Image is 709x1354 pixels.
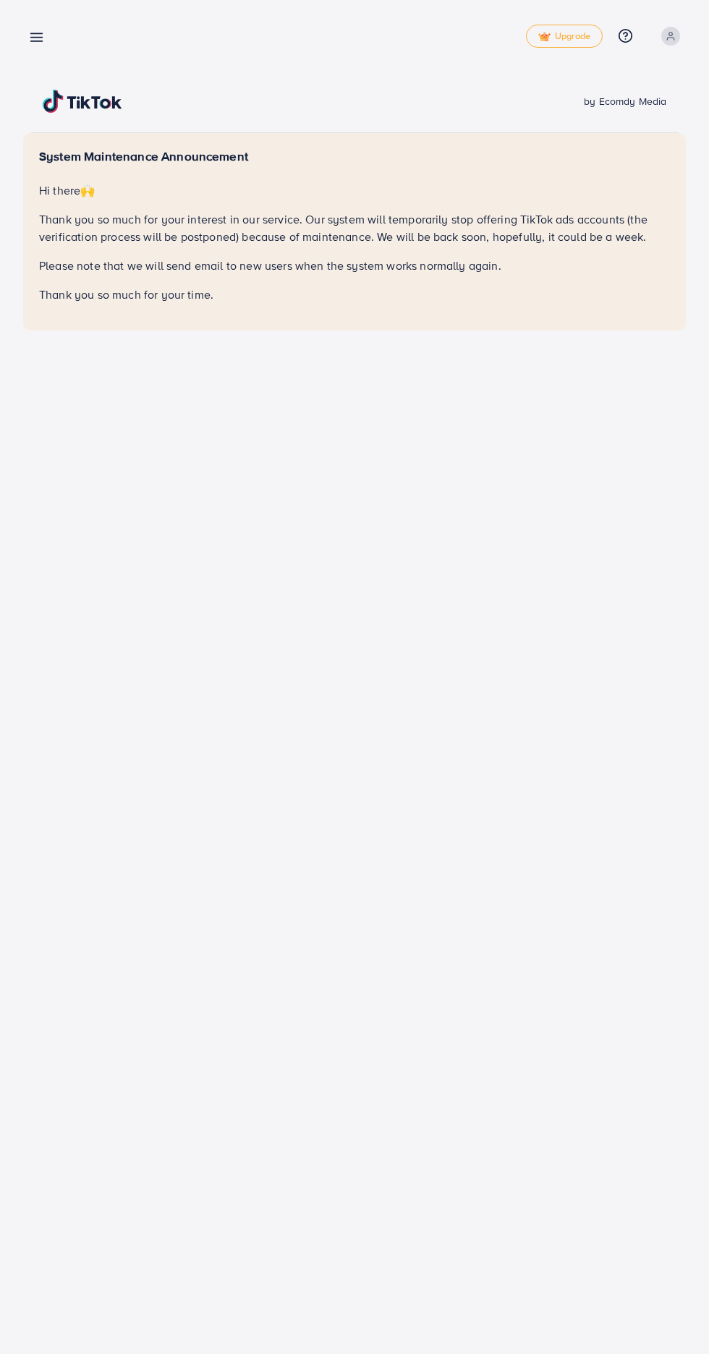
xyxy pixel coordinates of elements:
[39,257,670,274] p: Please note that we will send email to new users when the system works normally again.
[538,32,551,42] img: tick
[39,149,670,164] h5: System Maintenance Announcement
[584,94,666,108] span: by Ecomdy Media
[39,286,670,303] p: Thank you so much for your time.
[526,25,603,48] a: tickUpgrade
[43,90,122,113] img: TikTok
[80,182,95,198] span: 🙌
[538,31,590,42] span: Upgrade
[39,210,670,245] p: Thank you so much for your interest in our service. Our system will temporarily stop offering Tik...
[39,182,670,199] p: Hi there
